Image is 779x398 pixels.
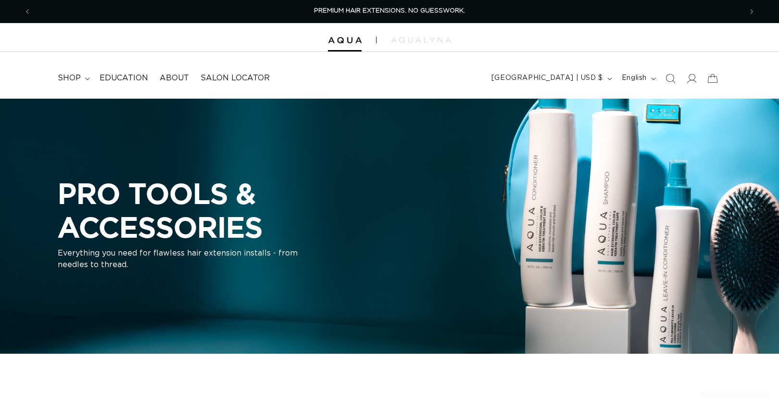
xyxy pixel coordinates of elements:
button: [GEOGRAPHIC_DATA] | USD $ [486,69,616,88]
span: English [622,73,647,83]
button: English [616,69,660,88]
a: Salon Locator [195,67,276,89]
a: Education [94,67,154,89]
p: Everything you need for flawless hair extension installs - from needles to thread. [58,248,298,271]
span: PREMIUM HAIR EXTENSIONS. NO GUESSWORK. [314,8,465,14]
span: shop [58,73,81,83]
h2: PRO TOOLS & ACCESSORIES [58,177,423,244]
button: Next announcement [741,2,762,21]
summary: Search [660,68,681,89]
img: Aqua Hair Extensions [328,37,362,44]
span: About [160,73,189,83]
button: Previous announcement [17,2,38,21]
span: Education [100,73,148,83]
span: Salon Locator [201,73,270,83]
span: [GEOGRAPHIC_DATA] | USD $ [491,73,603,83]
img: aqualyna.com [391,37,451,43]
a: About [154,67,195,89]
summary: shop [52,67,94,89]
